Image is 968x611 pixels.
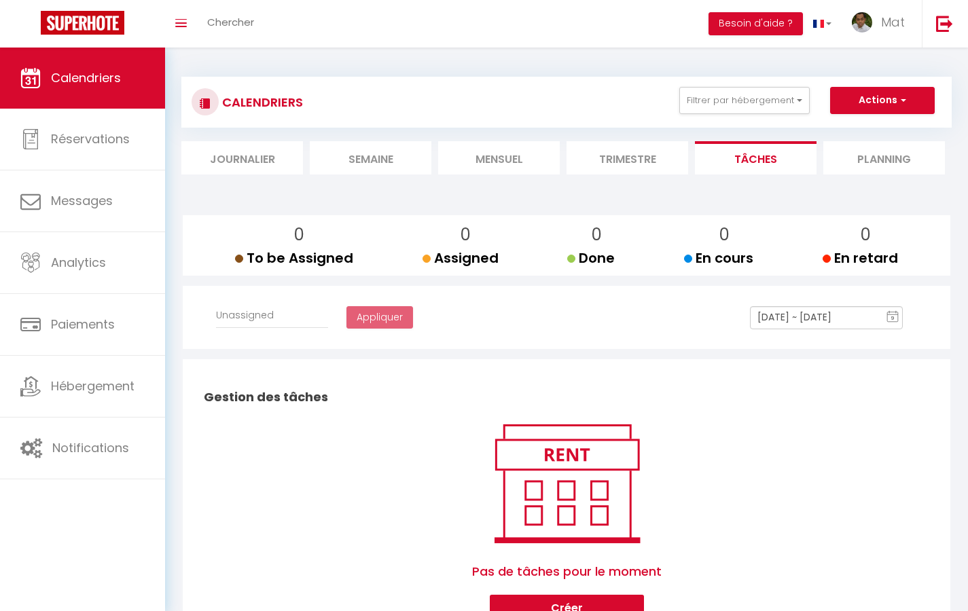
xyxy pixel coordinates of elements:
[200,376,933,418] h2: Gestion des tâches
[438,141,560,174] li: Mensuel
[695,141,817,174] li: Tâches
[41,11,124,35] img: Super Booking
[709,12,803,35] button: Besoin d'aide ?
[679,87,810,114] button: Filtrer par hébergement
[936,15,953,32] img: logout
[51,130,130,147] span: Réservations
[51,377,135,394] span: Hébergement
[219,87,303,117] h3: CALENDRIERS
[684,248,753,267] span: En cours
[433,222,499,248] p: 0
[52,439,129,456] span: Notifications
[51,254,106,271] span: Analytics
[833,222,898,248] p: 0
[891,315,895,321] text: 9
[207,15,254,29] span: Chercher
[423,248,499,267] span: Assigned
[51,192,113,209] span: Messages
[567,248,615,267] span: Done
[567,141,688,174] li: Trimestre
[750,306,903,329] input: Select Date Range
[830,87,935,114] button: Actions
[881,14,905,31] span: Mat
[11,5,52,46] button: Ouvrir le widget de chat LiveChat
[852,12,872,33] img: ...
[51,316,115,333] span: Paiements
[578,222,615,248] p: 0
[472,549,662,595] span: Pas de tâches pour le moment
[181,141,303,174] li: Journalier
[235,248,353,267] span: To be Assigned
[480,418,653,549] img: rent.png
[246,222,353,248] p: 0
[346,306,413,329] button: Appliquer
[695,222,753,248] p: 0
[823,248,898,267] span: En retard
[51,69,121,86] span: Calendriers
[823,141,945,174] li: Planning
[310,141,431,174] li: Semaine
